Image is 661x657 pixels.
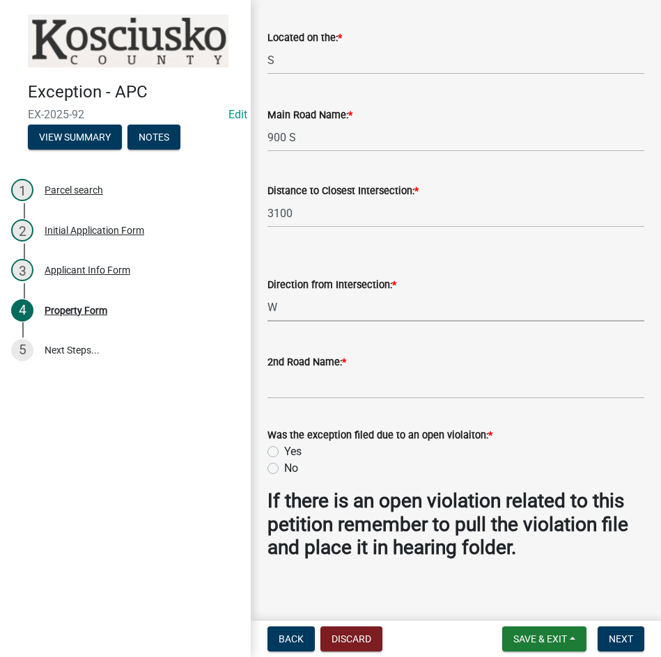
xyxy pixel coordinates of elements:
img: Kosciusko County, Indiana [28,15,228,68]
wm-modal-confirm: Summary [28,132,122,143]
div: 5 [11,339,33,361]
h4: Exception - APC [28,82,240,102]
button: Back [267,626,315,651]
label: Was the exception filed due to an open violaiton: [267,431,492,441]
label: No [284,460,298,477]
button: Next [598,626,644,651]
span: Next [609,633,633,644]
label: Distance to Closest Intersection: [267,187,419,196]
div: 2 [11,219,33,242]
button: Notes [127,125,180,150]
span: Save & Exit [513,633,567,644]
strong: If there is an open violation related to this petition remember to pull the violation file and pl... [267,489,628,559]
div: Initial Application Form [45,225,144,235]
div: Property Form [45,306,107,315]
div: 3 [11,259,33,281]
wm-modal-confirm: Notes [127,132,180,143]
label: Direction from Intersection: [267,280,396,290]
label: Located on the: [267,33,342,43]
div: Parcel search [45,185,103,195]
button: Save & Exit [502,626,586,651]
label: Main Road Name: [267,111,352,120]
div: Applicant Info Form [45,265,130,275]
label: 2nd Road Name: [267,358,346,367]
a: Edit [228,108,247,121]
label: Yes [284,443,302,460]
span: EX-2025-92 [28,108,223,121]
button: View Summary [28,125,122,150]
wm-modal-confirm: Edit Application Number [228,108,247,121]
div: 4 [11,299,33,322]
div: 1 [11,179,33,201]
span: Back [279,633,304,644]
button: Discard [320,626,382,651]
